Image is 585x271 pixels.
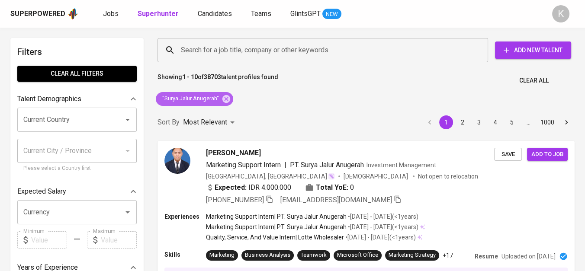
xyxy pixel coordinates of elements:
[328,173,335,180] img: magic_wand.svg
[290,9,341,19] a: GlintsGPT NEW
[164,250,206,259] p: Skills
[301,251,327,259] div: Teamwork
[251,9,273,19] a: Teams
[31,231,67,249] input: Value
[138,9,180,19] a: Superhunter
[475,252,498,261] p: Resume
[347,223,418,231] p: • [DATE] - [DATE] ( <1 years )
[17,94,81,104] p: Talent Demographics
[350,182,354,193] span: 0
[439,115,453,129] button: page 1
[472,115,486,129] button: Go to page 3
[183,115,238,131] div: Most Relevant
[284,160,286,170] span: |
[322,10,341,19] span: NEW
[527,148,568,161] button: Add to job
[521,118,535,127] div: …
[156,95,224,103] span: "Surya Jalur Anugerah"
[494,148,522,161] button: Save
[164,212,206,221] p: Experiences
[501,252,556,261] p: Uploaded on [DATE]
[418,172,478,181] p: Not open to relocation
[122,114,134,126] button: Open
[516,73,552,89] button: Clear All
[559,115,573,129] button: Go to next page
[198,10,232,18] span: Candidates
[290,10,321,18] span: GlintsGPT
[531,150,563,159] span: Add to job
[280,196,392,204] span: [EMAIL_ADDRESS][DOMAIN_NAME]
[204,73,221,80] b: 38703
[206,212,347,221] p: Marketing Support Intern | PT. Surya Jalur Anugerah
[495,41,571,59] button: Add New Talent
[17,45,137,59] h6: Filters
[502,45,564,56] span: Add New Talent
[347,212,418,221] p: • [DATE] - [DATE] ( <1 years )
[206,161,281,169] span: Marketing Support Intern
[456,115,469,129] button: Go to page 2
[290,161,364,169] span: PT. Surya Jalur Anugerah
[389,251,436,259] div: Marketing Strategy
[101,231,137,249] input: Value
[17,90,137,108] div: Talent Demographics
[489,115,502,129] button: Go to page 4
[505,115,519,129] button: Go to page 5
[206,223,347,231] p: Marketing Support Intern | PT. Surya Jalur Anugerah
[122,206,134,218] button: Open
[103,10,119,18] span: Jobs
[10,9,65,19] div: Superpowered
[17,66,137,82] button: Clear All filters
[209,251,235,259] div: Marketing
[198,9,234,19] a: Candidates
[156,92,233,106] div: "Surya Jalur Anugerah"
[519,75,549,86] span: Clear All
[443,251,453,260] p: +17
[183,117,227,128] p: Most Relevant
[366,162,436,169] span: Investment Management
[138,10,179,18] b: Superhunter
[206,233,344,242] p: Quality, Service, And Value Intern | Lotte Wholesaler
[316,182,348,193] b: Total YoE:
[538,115,557,129] button: Go to page 1000
[552,5,569,22] div: K
[17,183,137,200] div: Expected Salary
[67,7,79,20] img: app logo
[206,182,291,193] div: IDR 4.000.000
[337,251,378,259] div: Microsoft Office
[206,148,261,158] span: [PERSON_NAME]
[421,115,575,129] nav: pagination navigation
[10,7,79,20] a: Superpoweredapp logo
[206,172,335,181] div: [GEOGRAPHIC_DATA], [GEOGRAPHIC_DATA]
[182,73,198,80] b: 1 - 10
[24,68,130,79] span: Clear All filters
[23,164,131,173] p: Please select a Country first
[344,172,409,181] span: [DEMOGRAPHIC_DATA]
[164,148,190,174] img: a4441cd5096270458e80e3e2a877b239.jpg
[344,233,416,242] p: • [DATE] - [DATE] ( <1 years )
[251,10,271,18] span: Teams
[103,9,120,19] a: Jobs
[215,182,247,193] b: Expected:
[245,251,290,259] div: Business Analysis
[157,117,180,128] p: Sort By
[498,150,517,159] span: Save
[157,73,278,89] p: Showing of talent profiles found
[206,196,264,204] span: [PHONE_NUMBER]
[17,186,66,197] p: Expected Salary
